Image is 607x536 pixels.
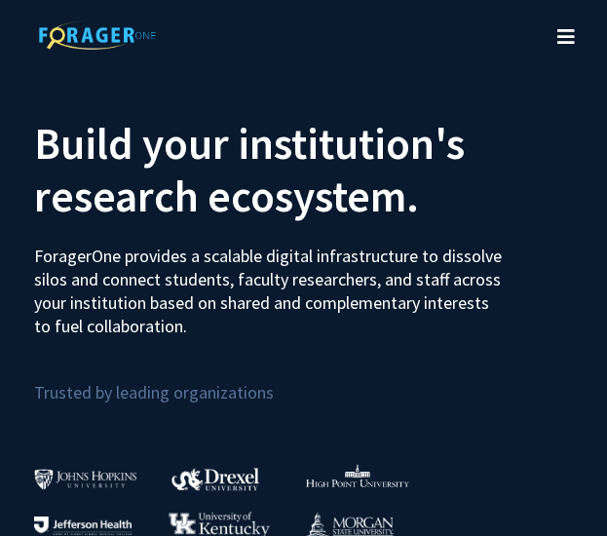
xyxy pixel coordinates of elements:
[171,468,259,490] img: Drexel University
[34,117,573,222] h2: Build your institution's research ecosystem.
[34,230,509,338] p: ForagerOne provides a scalable digital infrastructure to dissolve silos and connect students, fac...
[34,517,132,535] img: Thomas Jefferson University
[306,464,409,487] img: High Point University
[34,469,137,489] img: Johns Hopkins University
[34,354,573,407] p: Trusted by leading organizations
[29,20,166,50] img: ForagerOne Logo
